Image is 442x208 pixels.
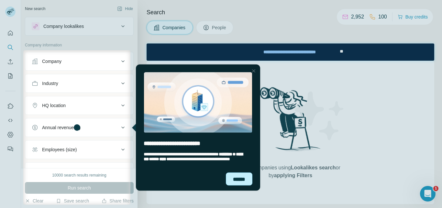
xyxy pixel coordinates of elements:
[102,198,134,204] button: Share filters
[56,198,89,204] button: Save search
[42,80,58,87] div: Industry
[25,198,43,204] button: Clear
[99,1,188,16] div: Watch our October Product update
[130,63,261,192] iframe: Tooltip
[25,164,133,179] button: Technologies
[25,98,133,113] button: HQ location
[42,58,61,65] div: Company
[42,102,66,109] div: HQ location
[52,172,106,178] div: 10000 search results remaining
[25,120,133,135] button: Annual revenue ($)
[42,146,77,153] div: Employees (size)
[42,124,81,131] div: Annual revenue ($)
[25,142,133,157] button: Employees (size)
[25,76,133,91] button: Industry
[25,54,133,69] button: Company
